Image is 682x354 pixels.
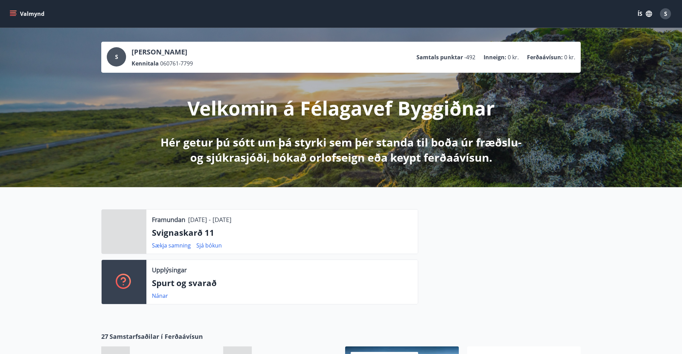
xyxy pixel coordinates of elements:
span: 060761-7799 [160,60,193,67]
p: Spurt og svarað [152,277,412,289]
p: Ferðaávísun : [527,53,563,61]
button: ÍS [634,8,656,20]
span: -492 [464,53,475,61]
p: [PERSON_NAME] [132,47,193,57]
span: S [115,53,118,61]
p: Upplýsingar [152,265,187,274]
span: Samstarfsaðilar í Ferðaávísun [110,332,203,341]
span: 0 kr. [508,53,519,61]
p: Inneign : [484,53,506,61]
p: Velkomin á Félagavef Byggiðnar [187,95,495,121]
p: Hér getur þú sótt um þá styrki sem þér standa til boða úr fræðslu- og sjúkrasjóði, bókað orlofsei... [159,135,523,165]
a: Nánar [152,292,168,300]
p: Samtals punktar [416,53,463,61]
p: [DATE] - [DATE] [188,215,231,224]
button: menu [8,8,47,20]
p: Svignaskarð 11 [152,227,412,239]
a: Sjá bókun [196,242,222,249]
button: S [657,6,674,22]
a: Sækja samning [152,242,191,249]
span: S [664,10,667,18]
span: 27 [101,332,108,341]
span: 0 kr. [564,53,575,61]
p: Framundan [152,215,185,224]
p: Kennitala [132,60,159,67]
